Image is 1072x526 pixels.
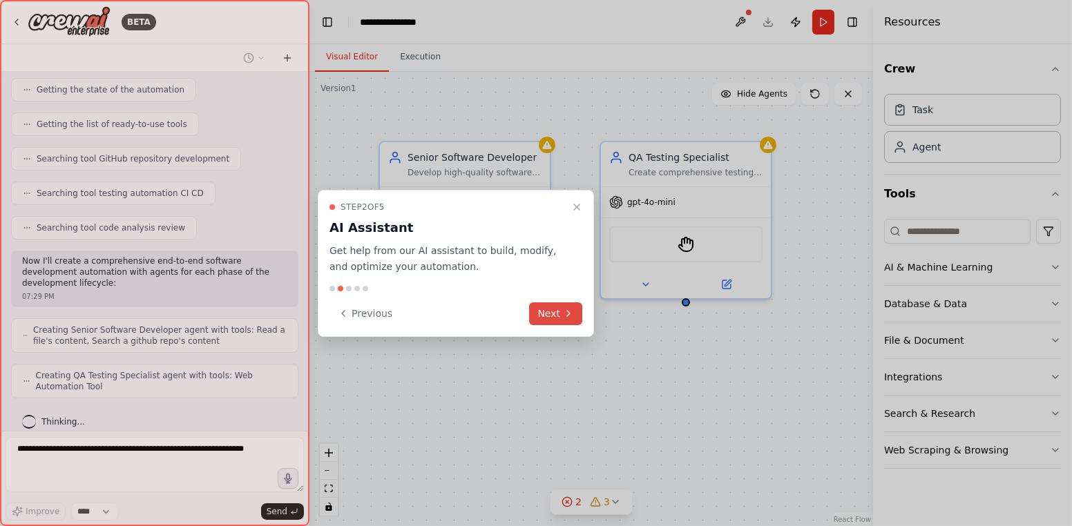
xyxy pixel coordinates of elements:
[329,302,401,325] button: Previous
[318,12,337,32] button: Hide left sidebar
[529,302,582,325] button: Next
[568,199,585,215] button: Close walkthrough
[329,218,566,237] h3: AI Assistant
[329,243,566,275] p: Get help from our AI assistant to build, modify, and optimize your automation.
[341,202,385,213] span: Step 2 of 5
